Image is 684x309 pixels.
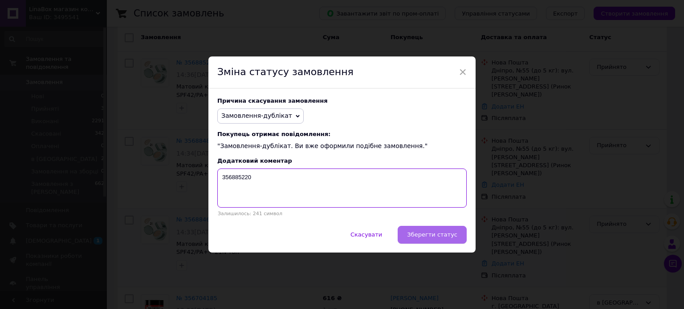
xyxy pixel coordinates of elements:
div: Зміна статусу замовлення [208,56,476,88]
button: Скасувати [341,226,391,244]
span: Зберегти статус [407,231,457,238]
button: Зберегти статус [398,226,467,244]
span: Скасувати [350,231,382,238]
div: "Замовлення-дублікат. Ви вже оформили подібне замовлення." [217,131,467,151]
span: Покупець отримає повідомлення: [217,131,467,137]
textarea: 356885220 [217,169,467,208]
span: Замовлення-дублікат [221,112,292,119]
div: Додатковий коментар [217,157,467,164]
span: × [459,64,467,80]
div: Причина скасування замовлення [217,97,467,104]
p: Залишилось: 241 символ [217,211,467,217]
